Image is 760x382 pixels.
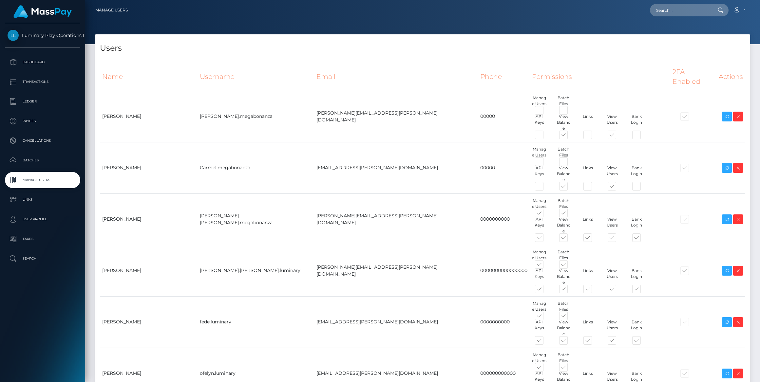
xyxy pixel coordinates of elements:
a: Transactions [5,74,80,90]
div: Bank Login [624,268,649,285]
div: Bank Login [624,216,649,234]
div: View Balance [551,319,576,337]
p: Ledger [8,97,78,106]
div: View Balance [551,165,576,183]
a: Payees [5,113,80,129]
th: Actions [716,63,745,91]
td: [PERSON_NAME].[PERSON_NAME].luminary [198,245,314,296]
input: Search... [650,4,712,16]
div: View Users [600,216,624,234]
a: Taxes [5,231,80,247]
div: View Balance [551,114,576,131]
a: Cancellations [5,133,80,149]
div: API Keys [527,216,551,234]
div: Manage Users [527,249,551,261]
td: [PERSON_NAME] [100,142,198,193]
td: 00000 [478,142,530,193]
div: Bank Login [624,114,649,131]
p: Batches [8,155,78,165]
th: Email [314,63,478,91]
div: Batch Files [551,198,576,209]
div: View Users [600,165,624,183]
td: Carmel.megabonanza [198,142,314,193]
div: Links [576,268,600,285]
h4: Users [100,43,745,54]
td: fede.luminary [198,296,314,348]
div: Links [576,319,600,337]
div: Manage Users [527,300,551,312]
th: Username [198,63,314,91]
td: [PERSON_NAME] [100,193,198,245]
div: Bank Login [624,319,649,337]
div: View Balance [551,216,576,234]
div: API Keys [527,165,551,183]
div: Links [576,114,600,131]
td: [PERSON_NAME].[PERSON_NAME].megabonanza [198,193,314,245]
td: [PERSON_NAME].megabonanza [198,91,314,142]
div: Links [576,165,600,183]
p: Cancellations [8,136,78,146]
th: Name [100,63,198,91]
td: [PERSON_NAME] [100,91,198,142]
td: 0000000000 [478,296,530,348]
div: Batch Files [551,146,576,158]
a: Ledger [5,93,80,110]
a: Dashboard [5,54,80,70]
td: [EMAIL_ADDRESS][PERSON_NAME][DOMAIN_NAME] [314,142,478,193]
p: Taxes [8,234,78,244]
p: User Profile [8,214,78,224]
div: View Balance [551,268,576,285]
div: Links [576,216,600,234]
p: Transactions [8,77,78,87]
a: Search [5,250,80,267]
img: MassPay Logo [13,5,72,18]
td: 00000 [478,91,530,142]
div: API Keys [527,319,551,337]
div: View Users [600,268,624,285]
p: Dashboard [8,57,78,67]
div: View Users [600,114,624,131]
div: Batch Files [551,300,576,312]
td: 0000000000 [478,193,530,245]
p: Links [8,195,78,205]
td: [PERSON_NAME][EMAIL_ADDRESS][PERSON_NAME][DOMAIN_NAME] [314,91,478,142]
p: Search [8,254,78,264]
a: Manage Users [5,172,80,188]
div: API Keys [527,114,551,131]
div: Batch Files [551,95,576,107]
div: Batch Files [551,249,576,261]
td: [PERSON_NAME] [100,245,198,296]
td: [PERSON_NAME][EMAIL_ADDRESS][PERSON_NAME][DOMAIN_NAME] [314,193,478,245]
th: Phone [478,63,530,91]
p: Payees [8,116,78,126]
div: Manage Users [527,352,551,364]
a: Links [5,191,80,208]
div: Manage Users [527,198,551,209]
a: Manage Users [95,3,128,17]
td: [EMAIL_ADDRESS][PERSON_NAME][DOMAIN_NAME] [314,296,478,348]
div: Manage Users [527,95,551,107]
td: [PERSON_NAME][EMAIL_ADDRESS][PERSON_NAME][DOMAIN_NAME] [314,245,478,296]
div: View Users [600,319,624,337]
div: API Keys [527,268,551,285]
div: Batch Files [551,352,576,364]
th: Permissions [530,63,670,91]
td: [PERSON_NAME] [100,296,198,348]
td: 0000000000000000 [478,245,530,296]
p: Manage Users [8,175,78,185]
a: User Profile [5,211,80,227]
div: Bank Login [624,165,649,183]
th: 2FA Enabled [670,63,716,91]
span: Luminary Play Operations Limited [5,32,80,38]
img: Luminary Play Operations Limited [8,30,19,41]
div: Manage Users [527,146,551,158]
a: Batches [5,152,80,169]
